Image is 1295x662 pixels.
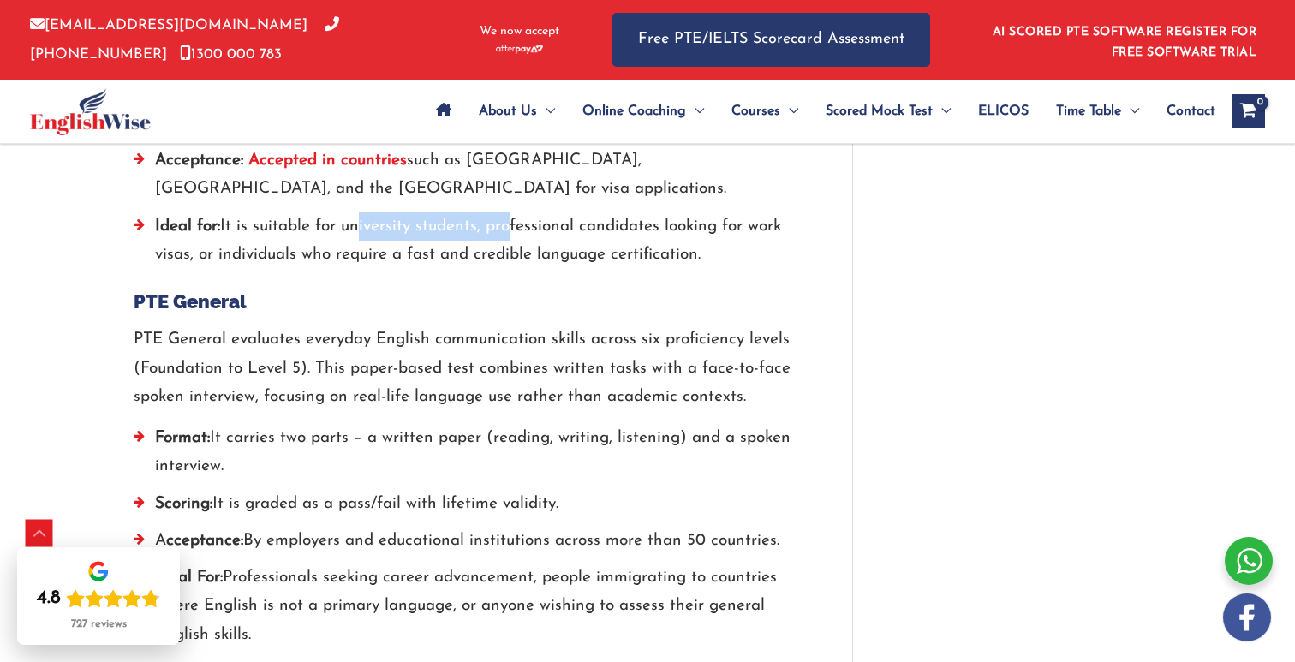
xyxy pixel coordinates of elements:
span: Contact [1167,81,1215,141]
a: Free PTE/IELTS Scorecard Assessment [612,13,930,67]
p: PTE General evaluates everyday English communication skills across six proficiency levels (Founda... [134,325,801,411]
a: AI SCORED PTE SOFTWARE REGISTER FOR FREE SOFTWARE TRIAL [993,26,1257,59]
a: [EMAIL_ADDRESS][DOMAIN_NAME] [30,18,307,33]
a: View Shopping Cart, empty [1232,94,1265,128]
span: Online Coaching [582,81,686,141]
h4: PTE General [134,290,801,313]
a: 1300 000 783 [180,47,282,62]
a: Online CoachingMenu Toggle [569,81,718,141]
li: It is graded as a pass/fail with lifetime validity. [134,490,801,527]
span: Courses [731,81,780,141]
img: white-facebook.png [1223,593,1271,641]
a: About UsMenu Toggle [465,81,569,141]
a: Accepted in countries [248,152,407,169]
div: Rating: 4.8 out of 5 [37,587,160,611]
span: Menu Toggle [686,81,704,141]
span: Time Table [1056,81,1121,141]
strong: Scoring: [155,496,212,512]
span: Menu Toggle [780,81,798,141]
div: 727 reviews [71,617,127,631]
span: About Us [479,81,537,141]
span: Menu Toggle [933,81,951,141]
a: CoursesMenu Toggle [718,81,812,141]
img: Afterpay-Logo [496,45,543,54]
span: Menu Toggle [1121,81,1139,141]
span: We now accept [480,23,559,40]
span: Scored Mock Test [826,81,933,141]
div: 4.8 [37,587,61,611]
a: Time TableMenu Toggle [1042,81,1153,141]
span: Menu Toggle [537,81,555,141]
li: Professionals seeking career advancement, people immigrating to countries where English is not a ... [134,564,801,658]
li: It carries two parts – a written paper (reading, writing, listening) and a spoken interview. [134,424,801,490]
span: ELICOS [978,81,1029,141]
nav: Site Navigation: Main Menu [422,81,1215,141]
li: such as [GEOGRAPHIC_DATA], [GEOGRAPHIC_DATA], and the [GEOGRAPHIC_DATA] for visa applications. [134,146,801,212]
strong: Ideal For: [155,570,223,586]
a: Scored Mock TestMenu Toggle [812,81,964,141]
strong: cceptance: [166,533,243,549]
a: [PHONE_NUMBER] [30,18,339,61]
aside: Header Widget 1 [982,12,1265,68]
strong: Format: [155,430,210,446]
img: cropped-ew-logo [30,88,151,135]
li: A By employers and educational institutions across more than 50 countries. [134,527,801,564]
a: ELICOS [964,81,1042,141]
strong: Ideal for: [155,218,220,235]
strong: Acceptance: [155,152,243,169]
a: Contact [1153,81,1215,141]
li: It is suitable for university students, professional candidates looking for work visas, or indivi... [134,212,801,278]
